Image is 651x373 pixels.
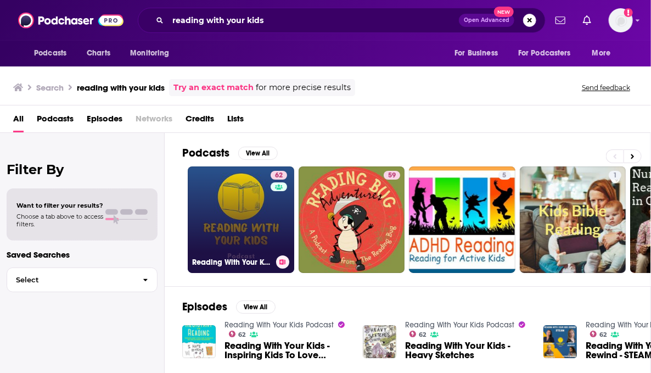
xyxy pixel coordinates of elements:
[227,110,244,132] a: Lists
[543,325,577,359] img: Reading With Your Kids Rewind - STEAM
[173,81,254,94] a: Try an exact match
[609,8,633,32] img: User Profile
[136,110,172,132] span: Networks
[138,8,546,33] div: Search podcasts, credits, & more...
[503,170,507,181] span: 5
[87,46,110,61] span: Charts
[238,147,278,160] button: View All
[592,46,611,61] span: More
[518,46,571,61] span: For Podcasters
[275,170,283,181] span: 62
[405,320,514,330] a: Reading With Your Kids Podcast
[182,325,216,359] img: Reading With Your Kids - Inspiring Kids To Love Reading
[7,268,158,292] button: Select
[130,46,169,61] span: Monitoring
[494,7,514,17] span: New
[409,166,515,273] a: 5
[182,300,227,314] h2: Episodes
[454,46,498,61] span: For Business
[464,18,509,23] span: Open Advanced
[7,276,134,283] span: Select
[80,43,117,64] a: Charts
[447,43,512,64] button: open menu
[585,43,625,64] button: open menu
[16,213,103,228] span: Choose a tab above to access filters.
[388,170,396,181] span: 59
[599,332,607,337] span: 62
[229,331,246,337] a: 62
[579,11,596,30] a: Show notifications dropdown
[186,110,214,132] a: Credits
[236,300,276,314] button: View All
[238,332,245,337] span: 62
[16,202,103,209] span: Want to filter your results?
[18,10,124,31] img: Podchaser - Follow, Share and Rate Podcasts
[511,43,587,64] button: open menu
[168,12,459,29] input: Search podcasts, credits, & more...
[87,110,122,132] a: Episodes
[459,14,514,27] button: Open AdvancedNew
[613,170,617,181] span: 1
[551,11,570,30] a: Show notifications dropdown
[13,110,24,132] a: All
[188,166,294,273] a: 62Reading With Your Kids Podcast
[225,341,350,360] a: Reading With Your Kids - Inspiring Kids To Love Reading
[182,146,278,160] a: PodcastsView All
[498,171,511,180] a: 5
[405,341,530,360] a: Reading With Your Kids - Heavy Sketches
[34,46,66,61] span: Podcasts
[37,110,74,132] a: Podcasts
[256,81,351,94] span: for more precise results
[590,331,607,337] a: 62
[36,82,64,93] h3: Search
[609,8,633,32] span: Logged in as kkneafsey
[7,249,158,260] p: Saved Searches
[609,8,633,32] button: Show profile menu
[520,166,626,273] a: 1
[579,83,633,92] button: Send feedback
[26,43,81,64] button: open menu
[609,171,621,180] a: 1
[122,43,183,64] button: open menu
[192,258,272,267] h3: Reading With Your Kids Podcast
[419,332,426,337] span: 62
[409,331,426,337] a: 62
[77,82,165,93] h3: reading with your kids
[7,162,158,177] h2: Filter By
[299,166,405,273] a: 59
[384,171,400,180] a: 59
[182,300,276,314] a: EpisodesView All
[624,8,633,17] svg: Add a profile image
[182,146,229,160] h2: Podcasts
[225,320,334,330] a: Reading With Your Kids Podcast
[363,325,396,359] img: Reading With Your Kids - Heavy Sketches
[271,171,287,180] a: 62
